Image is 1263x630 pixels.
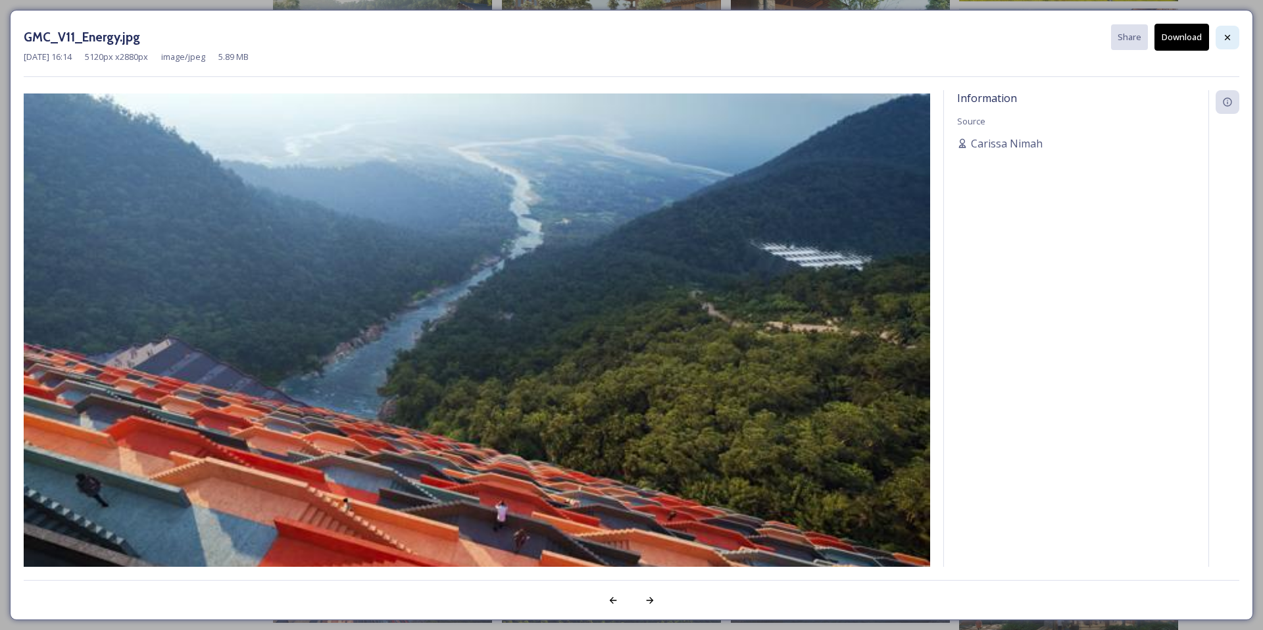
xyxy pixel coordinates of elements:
span: Information [957,91,1017,105]
span: image/jpeg [161,51,205,63]
span: 5120 px x 2880 px [85,51,148,63]
span: Source [957,115,985,127]
span: [DATE] 16:14 [24,51,72,63]
button: Download [1154,24,1209,51]
h3: GMC_V11_Energy.jpg [24,28,140,47]
span: 5.89 MB [218,51,249,63]
button: Share [1111,24,1148,50]
img: ae41e771-c6ce-44b9-a3e7-9d523c573a05.jpg [24,93,930,604]
span: Carissa Nimah [971,136,1043,151]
